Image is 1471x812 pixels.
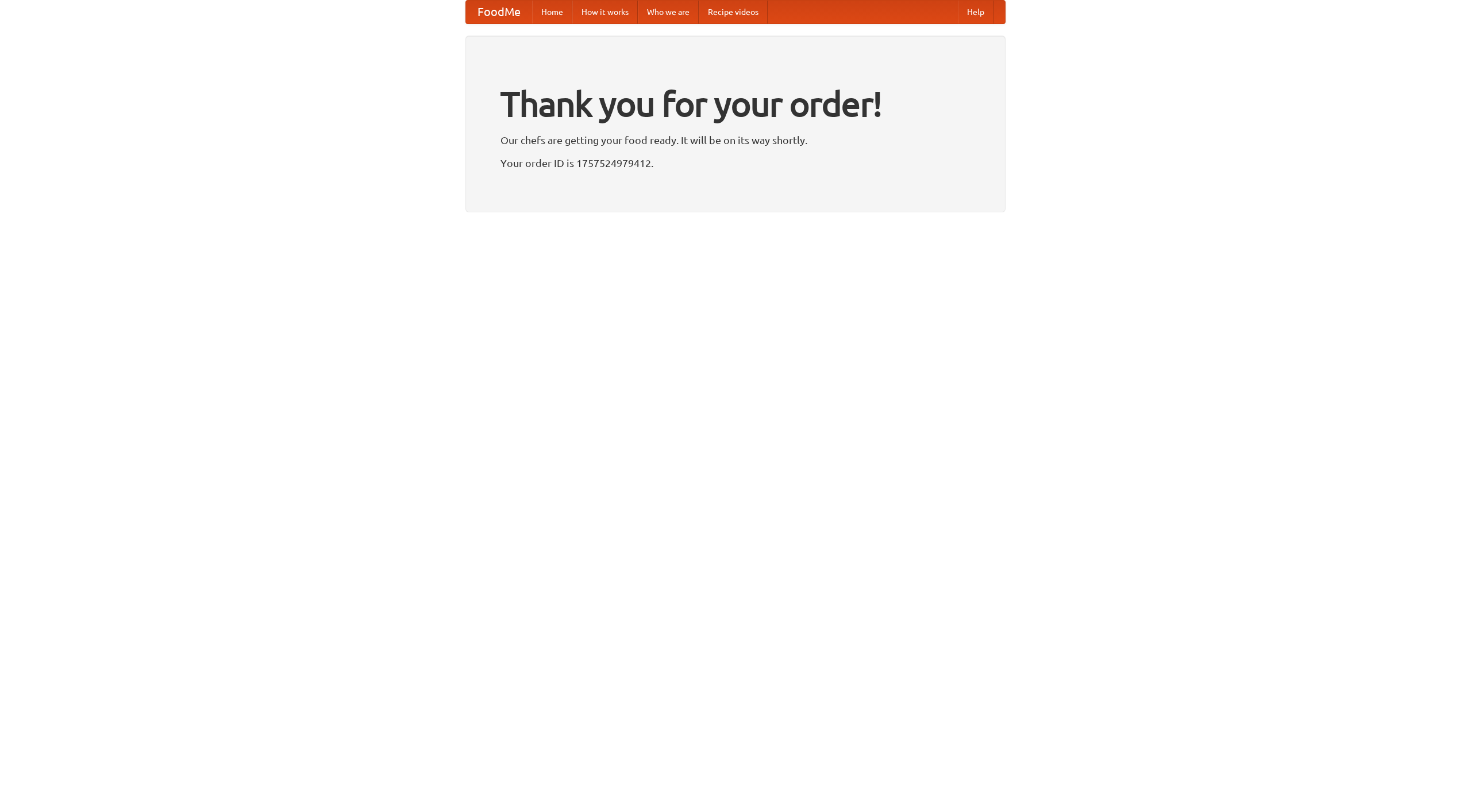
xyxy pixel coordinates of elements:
a: Home [532,1,572,24]
a: Help [958,1,993,24]
a: Who we are [638,1,699,24]
a: Recipe videos [699,1,768,24]
p: Your order ID is 1757524979412. [500,154,971,172]
p: Our chefs are getting your food ready. It will be on its way shortly. [500,131,971,149]
a: How it works [572,1,638,24]
h1: Thank you for your order! [500,76,971,131]
a: FoodMe [466,1,532,24]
